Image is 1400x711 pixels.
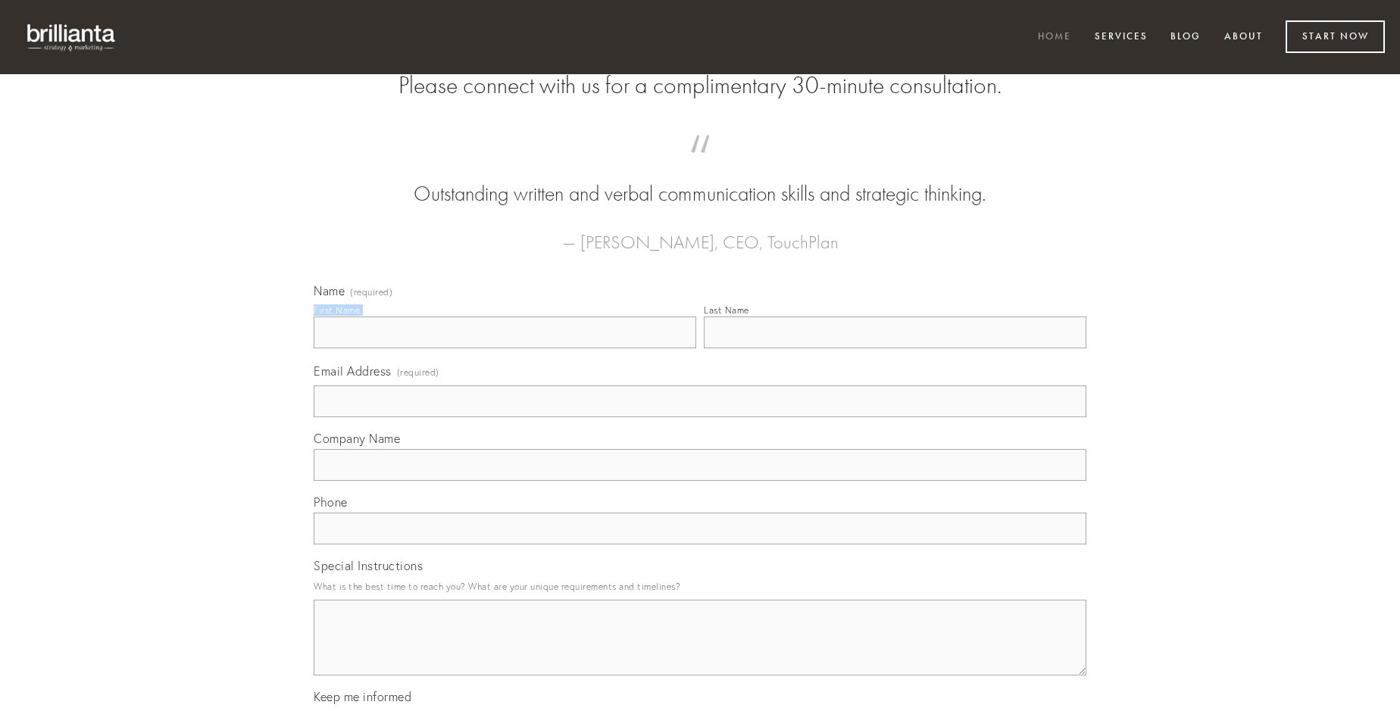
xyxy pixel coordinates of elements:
[314,71,1086,100] h2: Please connect with us for a complimentary 30-minute consultation.
[338,150,1062,179] span: “
[1286,20,1385,53] a: Start Now
[314,689,411,704] span: Keep me informed
[1028,25,1081,50] a: Home
[314,576,1086,597] p: What is the best time to reach you? What are your unique requirements and timelines?
[314,431,400,446] span: Company Name
[338,150,1062,209] blockquote: Outstanding written and verbal communication skills and strategic thinking.
[704,304,749,316] div: Last Name
[314,283,345,298] span: Name
[1214,25,1273,50] a: About
[397,362,439,382] span: (required)
[314,363,392,379] span: Email Address
[350,288,392,297] span: (required)
[314,558,423,573] span: Special Instructions
[1161,25,1211,50] a: Blog
[15,15,129,59] img: brillianta - research, strategy, marketing
[338,209,1062,257] figcaption: — [PERSON_NAME], CEO, TouchPlan
[314,494,348,510] span: Phone
[1085,25,1158,50] a: Services
[314,304,360,316] div: First Name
